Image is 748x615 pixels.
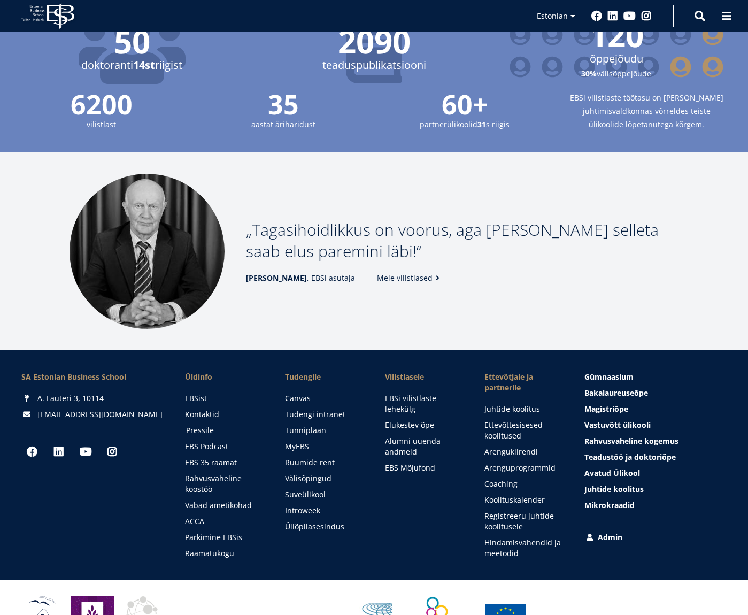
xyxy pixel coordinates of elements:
strong: 14st [133,58,155,72]
small: EBSi vilistlaste töötasu on [PERSON_NAME] juhtimisvaldkonnas võrreldes teiste ülikoolide lõpetanu... [566,91,727,131]
a: Juhtide koolitus [484,404,563,414]
a: Instagram [102,441,123,463]
a: Rahvusvaheline koostöö [185,473,264,495]
small: välisõppejõude [506,67,727,80]
a: Youtube [623,11,636,21]
a: EBS Podcast [185,441,264,452]
span: õppejõudu [506,51,727,67]
span: 120 [506,19,727,51]
p: Tagasihoidlikkus on voorus, aga [PERSON_NAME] selleta saab elus paremini läbi! [246,219,679,262]
span: Vilistlasele [385,372,464,382]
a: Ruumide rent [285,457,364,468]
div: SA Estonian Business School [21,372,164,382]
span: teaduspublikatsiooni [264,57,484,73]
span: Üldinfo [185,372,264,382]
small: vilistlast [21,118,182,131]
a: Introweek [285,505,364,516]
a: EBSist [185,393,264,404]
span: Bakalaureuseõpe [584,388,648,398]
span: Rahvusvaheline kogemus [584,436,678,446]
strong: [PERSON_NAME] [246,273,307,283]
a: Kontaktid [185,409,264,420]
a: Admin [584,532,727,543]
a: MyEBS [285,441,364,452]
span: Magistriõpe [584,404,628,414]
a: Juhtide koolitus [584,484,727,495]
a: Magistriõpe [584,404,727,414]
a: Vastuvõtt ülikooli [584,420,727,430]
a: Vabad ametikohad [185,500,264,511]
a: Meie vilistlased [377,273,443,283]
a: Pressile [186,425,265,436]
a: Avatud Ülikool [584,468,727,479]
a: Instagram [641,11,652,21]
a: Youtube [75,441,96,463]
a: Gümnaasium [584,372,727,382]
a: EBSi vilistlaste lehekülg [385,393,464,414]
a: Facebook [21,441,43,463]
a: Mikrokraadid [584,500,727,511]
a: Arengukiirendi [484,447,563,457]
span: Teadustöö ja doktoriõpe [584,452,676,462]
a: ACCA [185,516,264,527]
a: Tudengi intranet [285,409,364,420]
a: Arenguprogrammid [484,463,563,473]
a: Canvas [285,393,364,404]
a: Elukestev õpe [385,420,464,430]
span: Vastuvõtt ülikooli [584,420,651,430]
small: aastat äriharidust [203,118,364,131]
small: partnerülikoolid s riigis [385,118,545,131]
a: Hindamisvahendid ja meetodid [484,537,563,559]
span: Juhtide koolitus [584,484,644,494]
a: Linkedin [48,441,70,463]
span: 2090 [264,25,484,57]
a: Suveülikool [285,489,364,500]
strong: 31 [477,119,486,129]
span: 35 [203,91,364,118]
a: Bakalaureuseõpe [584,388,727,398]
span: Mikrokraadid [584,500,635,510]
a: Üliõpilasesindus [285,521,364,532]
a: Koolituskalender [484,495,563,505]
a: Registreeru juhtide koolitusele [484,511,563,532]
a: Raamatukogu [185,548,264,559]
a: Parkimine EBSis [185,532,264,543]
div: A. Lauteri 3, 10114 [21,393,164,404]
span: doktoranti riigist [21,57,242,73]
span: Avatud Ülikool [584,468,640,478]
a: Tunniplaan [285,425,364,436]
a: Alumni uuenda andmeid [385,436,464,457]
span: , EBSi asutaja [246,273,355,283]
span: 60+ [385,91,545,118]
a: Tudengile [285,372,364,382]
a: Teadustöö ja doktoriõpe [584,452,727,463]
span: 50 [21,25,242,57]
a: [EMAIL_ADDRESS][DOMAIN_NAME] [37,409,163,420]
span: Gümnaasium [584,372,634,382]
span: 6200 [21,91,182,118]
strong: 30% [581,68,597,79]
a: Linkedin [607,11,618,21]
a: Coaching [484,479,563,489]
img: Madis Habakuk [70,174,225,329]
a: Ettevõttesisesed koolitused [484,420,563,441]
a: Rahvusvaheline kogemus [584,436,727,447]
a: EBS 35 raamat [185,457,264,468]
a: EBS Mõjufond [385,463,464,473]
a: Välisõpingud [285,473,364,484]
span: Ettevõtjale ja partnerile [484,372,563,393]
a: Facebook [591,11,602,21]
